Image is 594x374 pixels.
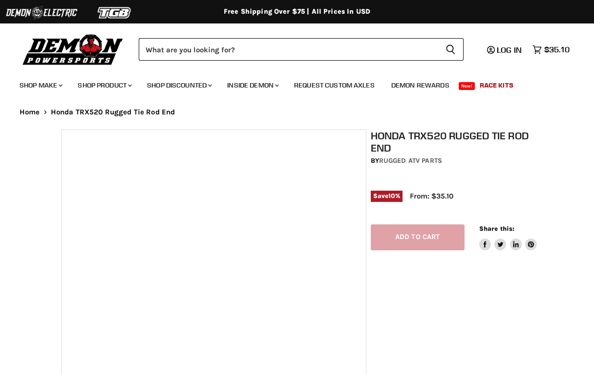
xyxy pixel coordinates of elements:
[479,224,537,250] aside: Share this:
[220,75,285,95] a: Inside Demon
[12,71,567,95] ul: Main menu
[483,45,528,54] a: Log in
[438,38,464,61] button: Search
[20,32,127,66] img: Demon Powersports
[5,3,78,22] img: Demon Electric Logo 2
[410,192,453,200] span: From: $35.10
[140,75,218,95] a: Shop Discounted
[472,75,521,95] a: Race Kits
[78,3,151,22] img: TGB Logo 2
[371,130,537,154] h1: Honda TRX520 Rugged Tie Rod End
[528,43,574,57] a: $35.10
[139,38,464,61] form: Product
[388,192,395,199] span: 10
[70,75,138,95] a: Shop Product
[12,75,68,95] a: Shop Make
[287,75,382,95] a: Request Custom Axles
[51,108,175,116] span: Honda TRX520 Rugged Tie Rod End
[371,155,537,166] div: by
[379,156,442,165] a: Rugged ATV Parts
[371,191,403,201] span: Save %
[497,45,522,55] span: Log in
[20,108,40,116] a: Home
[544,45,570,54] span: $35.10
[384,75,457,95] a: Demon Rewards
[139,38,438,61] input: Search
[459,82,475,90] span: New!
[479,225,514,232] span: Share this:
